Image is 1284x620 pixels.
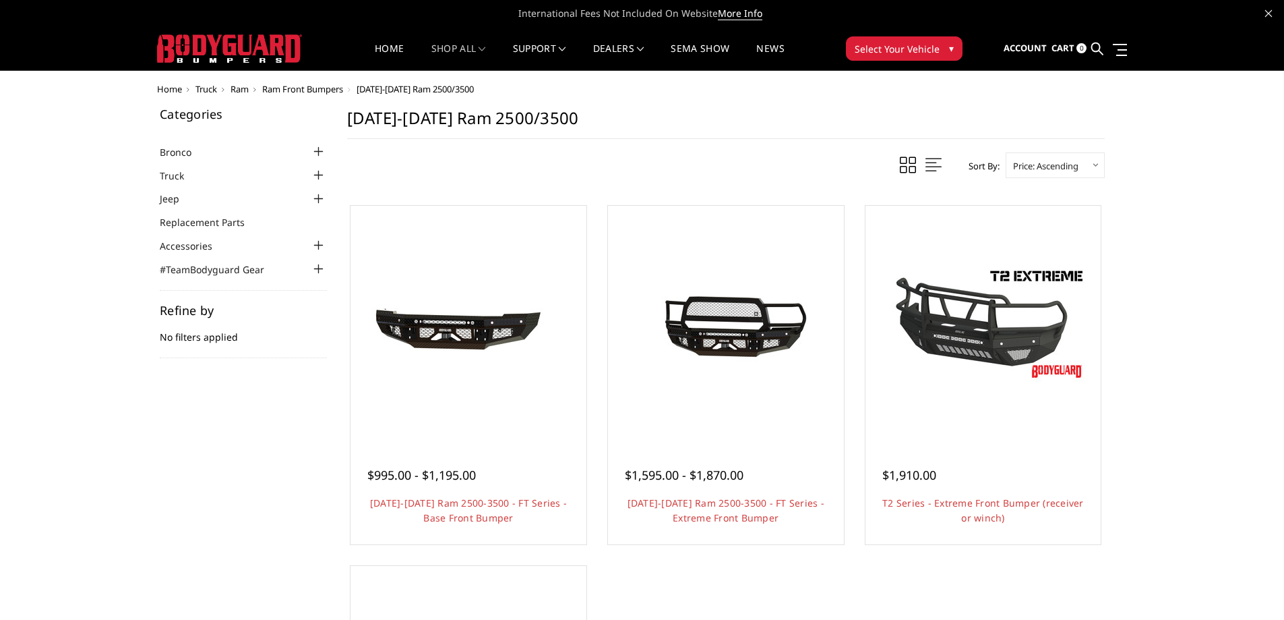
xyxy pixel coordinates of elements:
[869,209,1098,439] a: T2 Series - Extreme Front Bumper (receiver or winch) T2 Series - Extreme Front Bumper (receiver o...
[882,467,936,483] span: $1,910.00
[513,44,566,70] a: Support
[160,169,201,183] a: Truck
[846,36,962,61] button: Select Your Vehicle
[593,44,644,70] a: Dealers
[160,239,229,253] a: Accessories
[160,192,196,206] a: Jeep
[262,83,343,95] a: Ram Front Bumpers
[628,497,824,524] a: [DATE]-[DATE] Ram 2500-3500 - FT Series - Extreme Front Bumper
[370,497,567,524] a: [DATE]-[DATE] Ram 2500-3500 - FT Series - Base Front Bumper
[718,7,762,20] a: More Info
[949,41,954,55] span: ▾
[1051,30,1087,67] a: Cart 0
[756,44,784,70] a: News
[375,44,404,70] a: Home
[625,467,743,483] span: $1,595.00 - $1,870.00
[354,209,583,439] a: 2010-2018 Ram 2500-3500 - FT Series - Base Front Bumper 2010-2018 Ram 2500-3500 - FT Series - Bas...
[157,34,302,63] img: BODYGUARD BUMPERS
[157,83,182,95] a: Home
[1051,42,1074,54] span: Cart
[160,304,327,358] div: No filters applied
[195,83,217,95] a: Truck
[160,262,281,277] a: #TeamBodyguard Gear
[347,108,1105,139] h1: [DATE]-[DATE] Ram 2500/3500
[671,44,729,70] a: SEMA Show
[855,42,940,56] span: Select Your Vehicle
[1004,42,1047,54] span: Account
[367,467,476,483] span: $995.00 - $1,195.00
[231,83,249,95] a: Ram
[1004,30,1047,67] a: Account
[160,145,208,159] a: Bronco
[357,83,474,95] span: [DATE]-[DATE] Ram 2500/3500
[160,108,327,120] h5: Categories
[160,215,262,229] a: Replacement Parts
[961,156,1000,176] label: Sort By:
[160,304,327,316] h5: Refine by
[611,209,840,439] a: 2010-2018 Ram 2500-3500 - FT Series - Extreme Front Bumper 2010-2018 Ram 2500-3500 - FT Series - ...
[431,44,486,70] a: shop all
[882,497,1084,524] a: T2 Series - Extreme Front Bumper (receiver or winch)
[1076,43,1087,53] span: 0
